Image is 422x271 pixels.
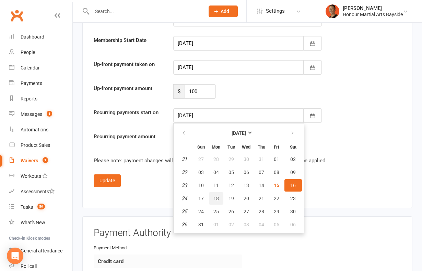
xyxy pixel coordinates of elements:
div: Assessments [21,189,55,194]
span: 28 [259,209,264,214]
button: 31 [194,218,208,231]
span: 28 [213,156,219,162]
div: Automations [21,127,48,132]
a: Tasks 59 [9,199,72,215]
a: Product Sales [9,138,72,153]
a: Automations [9,122,72,138]
span: 05 [274,222,279,227]
button: 25 [209,205,223,218]
span: 06 [290,222,296,227]
div: Honour Martial Arts Bayside [343,11,403,18]
div: Product Sales [21,142,50,148]
div: Tasks [21,204,33,210]
div: Reports [21,96,37,101]
label: Up-front payment taken on [89,60,168,68]
span: 01 [213,222,219,227]
button: 05 [269,218,284,231]
span: 01 [274,156,279,162]
button: 29 [269,205,284,218]
a: People [9,45,72,60]
span: 05 [228,170,234,175]
span: 27 [198,156,204,162]
a: Messages 1 [9,107,72,122]
button: 23 [284,192,302,205]
button: 21 [254,192,269,205]
small: Tuesday [227,144,235,150]
a: Assessments [9,184,72,199]
input: Search... [90,7,200,16]
span: 21 [259,196,264,201]
span: 29 [274,209,279,214]
span: 11 [213,183,219,188]
span: 25 [213,209,219,214]
button: 24 [194,205,208,218]
button: 12 [224,179,238,192]
button: 05 [224,166,238,178]
div: People [21,50,35,55]
button: 17 [194,192,208,205]
a: Calendar [9,60,72,76]
span: 12 [228,183,234,188]
small: Sunday [197,144,205,150]
div: Roll call [21,263,37,269]
span: 16 [290,183,296,188]
div: Please note: payment changes will require consent from the waiver signee before they can be applied. [94,156,401,165]
button: 06 [239,166,254,178]
div: Dashboard [21,34,44,40]
span: 29 [228,156,234,162]
button: 28 [254,205,269,218]
strong: [DATE] [232,130,246,136]
button: 06 [284,218,302,231]
button: 15 [269,179,284,192]
span: 1 [47,111,52,117]
span: 20 [244,196,249,201]
button: 16 [284,179,302,192]
button: 30 [284,205,302,218]
div: General attendance [21,248,62,253]
button: 02 [284,153,302,165]
span: 1 [43,157,48,163]
span: Settings [266,3,285,19]
span: 04 [213,170,219,175]
button: 08 [269,166,284,178]
span: 26 [228,209,234,214]
label: Recurring payments start on [89,108,168,117]
button: 01 [209,218,223,231]
span: 02 [228,222,234,227]
button: 03 [239,218,254,231]
button: 31 [254,153,269,165]
small: Thursday [258,144,265,150]
button: 20 [239,192,254,205]
a: Clubworx [8,7,25,24]
button: 03 [194,166,208,178]
button: 14 [254,179,269,192]
a: What's New [9,215,72,230]
div: Workouts [21,173,41,179]
small: Saturday [290,144,296,150]
button: 28 [209,153,223,165]
span: Add [221,9,229,14]
button: 27 [194,153,208,165]
span: 17 [198,196,204,201]
button: 19 [224,192,238,205]
button: 22 [269,192,284,205]
a: Workouts [9,169,72,184]
label: Payment Method [94,245,127,252]
div: Calendar [21,65,40,71]
a: General attendance kiosk mode [9,243,72,259]
em: 32 [181,169,187,175]
span: 27 [244,209,249,214]
span: 02 [290,156,296,162]
span: 09 [290,170,296,175]
button: Update [94,174,121,187]
button: 26 [224,205,238,218]
a: Reports [9,91,72,107]
div: [PERSON_NAME] [343,5,403,11]
span: 15 [274,183,279,188]
a: Waivers 1 [9,153,72,169]
span: 30 [290,209,296,214]
span: 24 [198,209,204,214]
span: $ [173,84,185,99]
span: 22 [274,196,279,201]
div: What's New [21,220,45,225]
